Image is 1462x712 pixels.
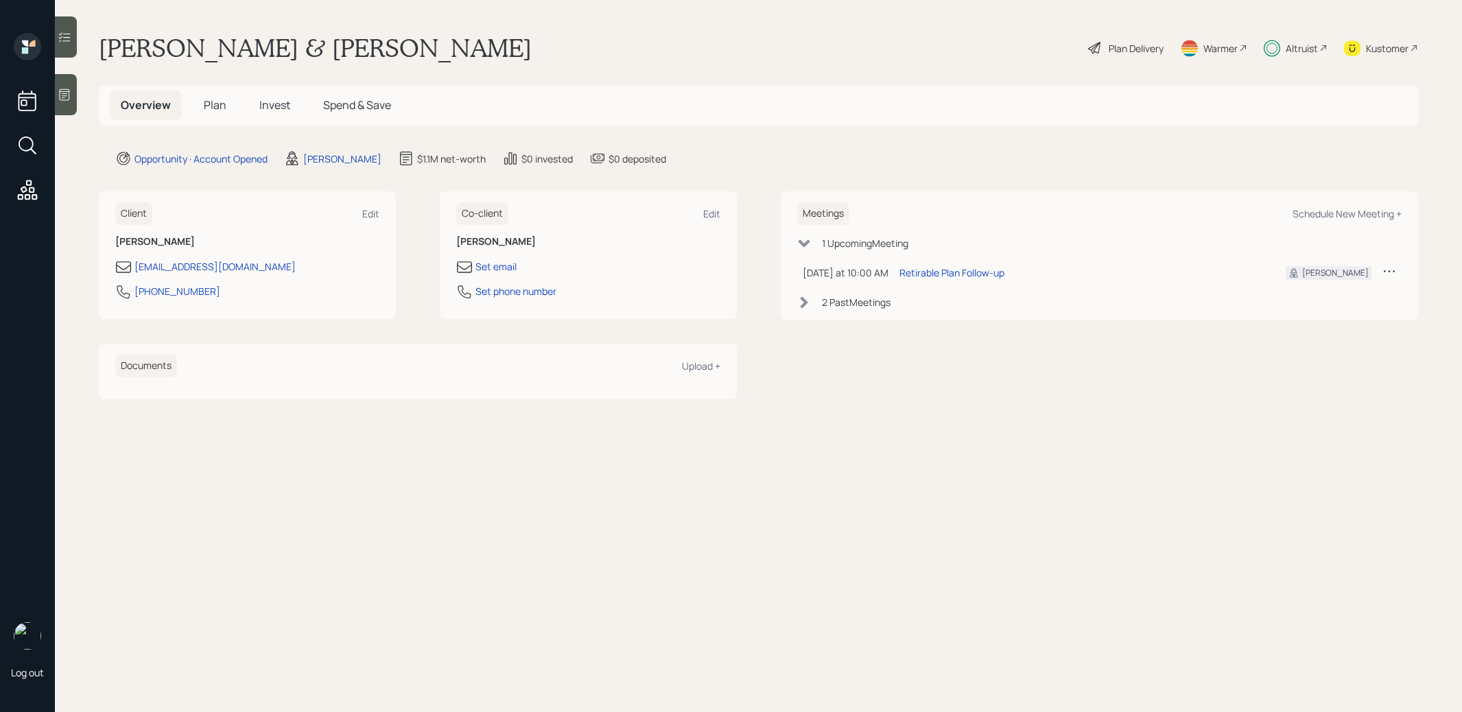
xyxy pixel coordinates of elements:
div: $0 invested [521,152,573,166]
div: Plan Delivery [1109,41,1164,56]
div: Set email [475,259,517,274]
h1: [PERSON_NAME] & [PERSON_NAME] [99,33,532,63]
span: Spend & Save [323,97,391,112]
div: 1 Upcoming Meeting [822,236,908,250]
div: Kustomer [1366,41,1408,56]
div: Upload + [682,359,720,372]
div: 2 Past Meeting s [822,295,891,309]
span: Invest [259,97,290,112]
div: Edit [362,207,379,220]
h6: [PERSON_NAME] [115,236,379,248]
div: $0 deposited [609,152,666,166]
div: [PERSON_NAME] [1302,267,1369,279]
div: [PERSON_NAME] [303,152,381,166]
div: Opportunity · Account Opened [134,152,268,166]
div: [DATE] at 10:00 AM [803,265,888,280]
div: Schedule New Meeting + [1293,207,1402,220]
span: Plan [204,97,226,112]
h6: Meetings [797,202,849,225]
h6: [PERSON_NAME] [456,236,720,248]
img: treva-nostdahl-headshot.png [14,622,41,650]
div: Edit [703,207,720,220]
h6: Client [115,202,152,225]
div: $1.1M net-worth [417,152,486,166]
h6: Documents [115,355,177,377]
div: Set phone number [475,284,556,298]
div: Retirable Plan Follow-up [899,265,1004,280]
div: [EMAIL_ADDRESS][DOMAIN_NAME] [134,259,296,274]
div: [PHONE_NUMBER] [134,284,220,298]
h6: Co-client [456,202,508,225]
div: Altruist [1286,41,1318,56]
div: Warmer [1203,41,1238,56]
div: Log out [11,666,44,679]
span: Overview [121,97,171,112]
